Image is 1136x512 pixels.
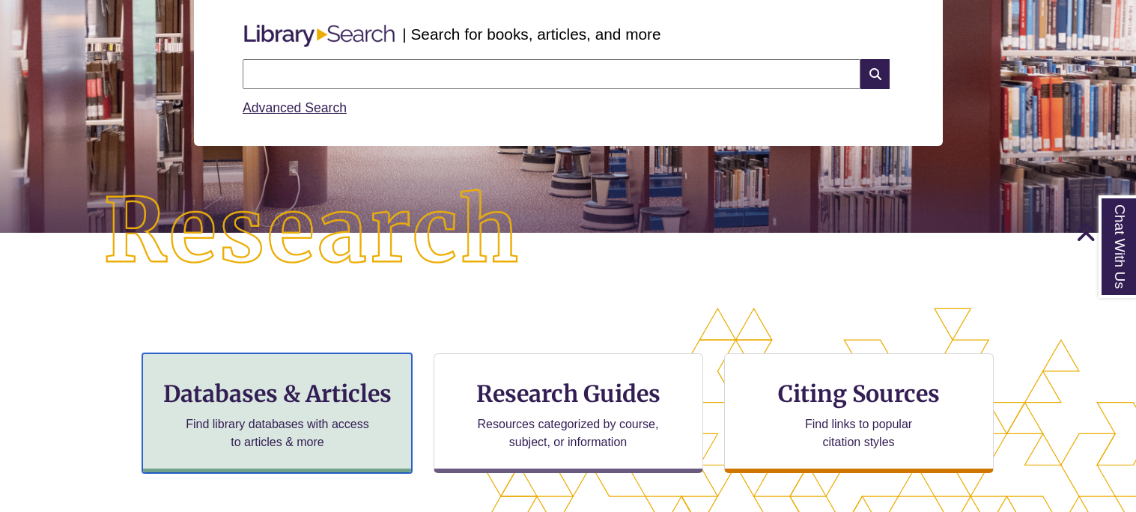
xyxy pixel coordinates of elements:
i: Search [860,59,889,89]
h3: Citing Sources [768,380,950,408]
img: Libary Search [237,19,402,53]
p: Resources categorized by course, subject, or information [470,415,666,451]
h3: Research Guides [446,380,690,408]
a: Advanced Search [243,100,347,115]
p: | Search for books, articles, and more [402,22,660,46]
img: Research [57,143,568,320]
a: Research Guides Resources categorized by course, subject, or information [434,353,703,473]
a: Back to Top [1076,222,1132,242]
p: Find links to popular citation styles [786,415,932,451]
a: Databases & Articles Find library databases with access to articles & more [142,353,412,473]
p: Find library databases with access to articles & more [180,415,375,451]
h3: Databases & Articles [155,380,399,408]
a: Citing Sources Find links to popular citation styles [724,353,994,473]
